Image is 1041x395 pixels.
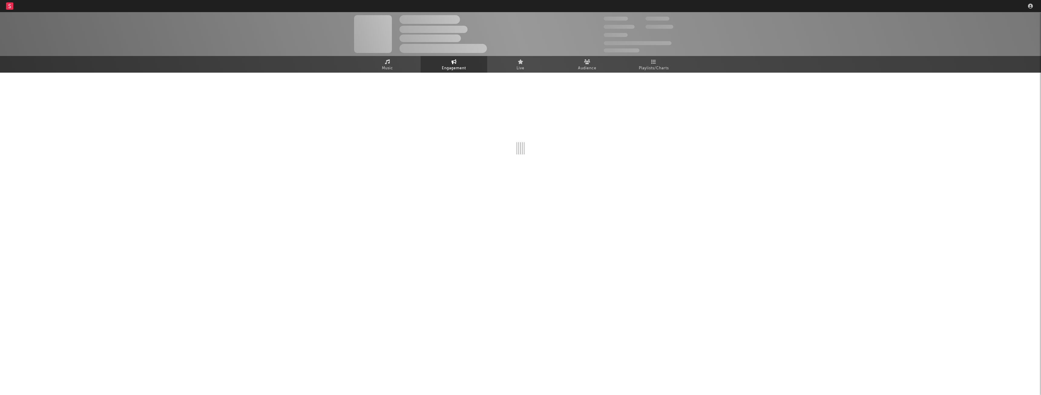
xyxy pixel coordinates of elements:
[604,41,672,45] span: 50.000.000 Monthly Listeners
[604,25,635,29] span: 50.000.000
[639,65,669,72] span: Playlists/Charts
[517,65,524,72] span: Live
[645,17,669,21] span: 100.000
[382,65,393,72] span: Music
[554,56,620,73] a: Audience
[354,56,421,73] a: Music
[645,25,673,29] span: 1.000.000
[487,56,554,73] a: Live
[604,48,639,52] span: Jump Score: 85.0
[442,65,466,72] span: Engagement
[604,17,628,21] span: 300.000
[620,56,687,73] a: Playlists/Charts
[421,56,487,73] a: Engagement
[604,33,628,37] span: 100.000
[578,65,596,72] span: Audience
